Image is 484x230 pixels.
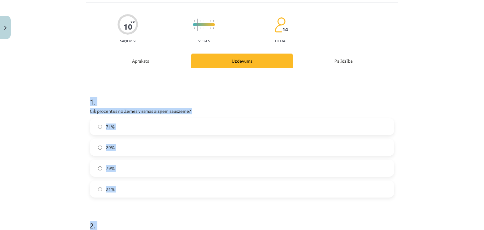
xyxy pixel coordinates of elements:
[106,186,115,193] span: 21%
[213,20,214,22] img: icon-short-line-57e1e144782c952c97e751825c79c345078a6d821885a25fce030b3d8c18986b.svg
[90,210,394,230] h1: 2 .
[98,166,102,170] input: 79%
[275,38,285,43] p: pilda
[98,125,102,129] input: 71%
[106,144,115,151] span: 29%
[191,54,293,68] div: Uzdevums
[282,26,288,32] span: 14
[197,19,198,31] img: icon-long-line-d9ea69661e0d244f92f715978eff75569469978d946b2353a9bb055b3ed8787d.svg
[194,20,195,22] img: icon-short-line-57e1e144782c952c97e751825c79c345078a6d821885a25fce030b3d8c18986b.svg
[90,54,191,68] div: Apraksts
[293,54,394,68] div: Palīdzība
[130,20,135,24] span: XP
[200,27,201,29] img: icon-short-line-57e1e144782c952c97e751825c79c345078a6d821885a25fce030b3d8c18986b.svg
[124,22,132,31] div: 10
[90,86,394,106] h1: 1 .
[4,26,7,30] img: icon-close-lesson-0947bae3869378f0d4975bcd49f059093ad1ed9edebbc8119c70593378902aed.svg
[98,146,102,150] input: 29%
[90,108,394,114] p: Cik procentus no Zemes virsmas aizņem sauszeme?
[106,165,115,172] span: 79%
[106,124,115,130] span: 71%
[118,38,138,43] p: Saņemsi
[98,187,102,191] input: 21%
[198,38,210,43] p: Viegls
[213,27,214,29] img: icon-short-line-57e1e144782c952c97e751825c79c345078a6d821885a25fce030b3d8c18986b.svg
[274,17,285,33] img: students-c634bb4e5e11cddfef0936a35e636f08e4e9abd3cc4e673bd6f9a4125e45ecb1.svg
[194,27,195,29] img: icon-short-line-57e1e144782c952c97e751825c79c345078a6d821885a25fce030b3d8c18986b.svg
[200,20,201,22] img: icon-short-line-57e1e144782c952c97e751825c79c345078a6d821885a25fce030b3d8c18986b.svg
